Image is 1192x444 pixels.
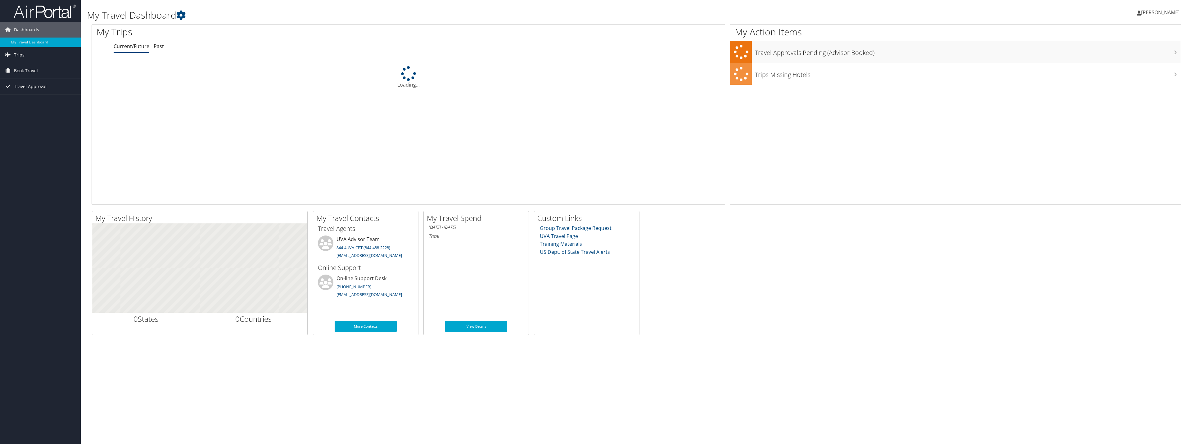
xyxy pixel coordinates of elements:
[14,79,47,94] span: Travel Approval
[14,47,25,63] span: Trips
[1141,9,1180,16] span: [PERSON_NAME]
[133,314,138,324] span: 0
[427,213,529,223] h2: My Travel Spend
[92,66,725,88] div: Loading...
[14,63,38,78] span: Book Travel
[730,63,1181,85] a: Trips Missing Hotels
[540,240,582,247] a: Training Materials
[755,45,1181,57] h3: Travel Approvals Pending (Advisor Booked)
[154,43,164,50] a: Past
[540,249,610,255] a: US Dept. of State Travel Alerts
[540,225,612,231] a: Group Travel Package Request
[540,233,578,240] a: UVA Travel Page
[730,41,1181,63] a: Travel Approvals Pending (Advisor Booked)
[97,314,195,324] h2: States
[445,321,507,332] a: View Details
[14,4,76,19] img: airportal-logo.png
[428,233,524,240] h6: Total
[205,314,303,324] h2: Countries
[428,224,524,230] h6: [DATE] - [DATE]
[97,25,457,38] h1: My Trips
[755,67,1181,79] h3: Trips Missing Hotels
[730,25,1181,38] h1: My Action Items
[114,43,149,50] a: Current/Future
[87,9,819,22] h1: My Travel Dashboard
[318,263,413,272] h3: Online Support
[315,235,417,261] li: UVA Advisor Team
[315,275,417,300] li: On-line Support Desk
[318,224,413,233] h3: Travel Agents
[316,213,418,223] h2: My Travel Contacts
[537,213,639,223] h2: Custom Links
[336,292,402,297] a: [EMAIL_ADDRESS][DOMAIN_NAME]
[336,284,371,289] a: [PHONE_NUMBER]
[1137,3,1186,22] a: [PERSON_NAME]
[336,253,402,258] a: [EMAIL_ADDRESS][DOMAIN_NAME]
[95,213,307,223] h2: My Travel History
[235,314,240,324] span: 0
[336,245,390,250] a: 844-4UVA-CBT (844-488-2228)
[14,22,39,38] span: Dashboards
[335,321,397,332] a: More Contacts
